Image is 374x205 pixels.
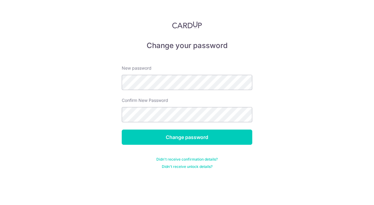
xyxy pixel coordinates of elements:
[122,41,252,50] h5: Change your password
[122,65,151,71] label: New password
[162,164,212,169] a: Didn't receive unlock details?
[122,97,168,103] label: Confirm New Password
[122,130,252,145] input: Change password
[156,157,218,162] a: Didn't receive confirmation details?
[172,21,202,29] img: CardUp Logo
